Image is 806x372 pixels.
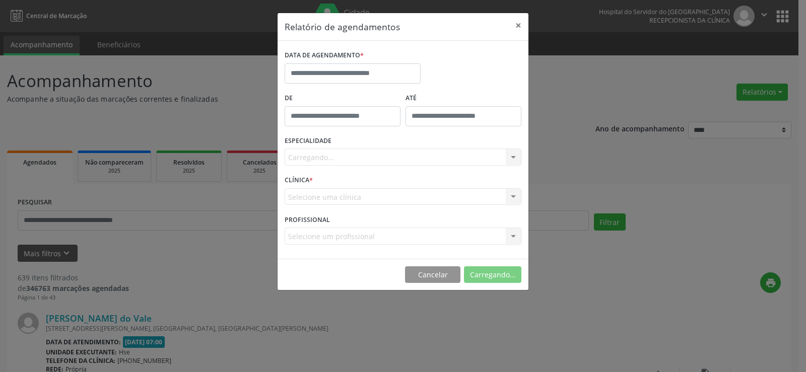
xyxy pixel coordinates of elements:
[405,266,460,283] button: Cancelar
[285,91,400,106] label: De
[508,13,528,38] button: Close
[285,20,400,33] h5: Relatório de agendamentos
[285,173,313,188] label: CLÍNICA
[406,91,521,106] label: ATÉ
[464,266,521,283] button: Carregando...
[285,133,331,149] label: ESPECIALIDADE
[285,212,330,228] label: PROFISSIONAL
[285,48,364,63] label: DATA DE AGENDAMENTO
